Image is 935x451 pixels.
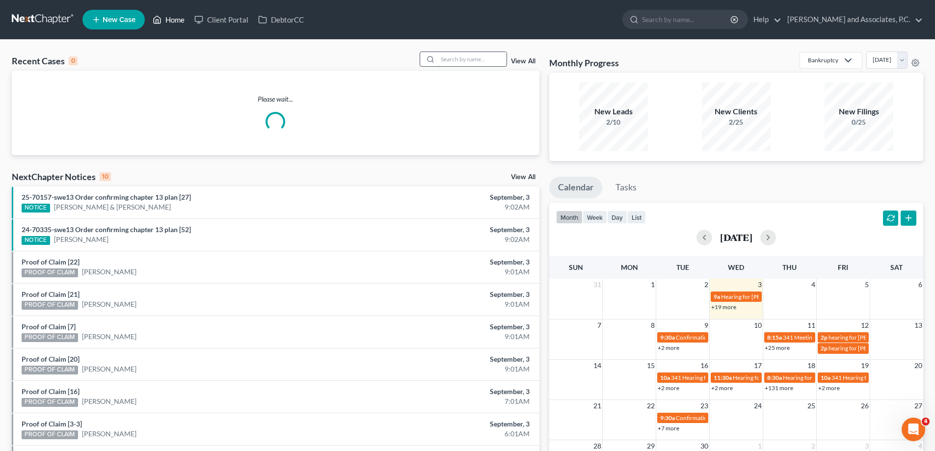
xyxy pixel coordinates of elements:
[367,235,530,244] div: 9:02AM
[728,263,744,271] span: Wed
[367,397,530,406] div: 7:01AM
[367,267,530,277] div: 9:01AM
[818,384,840,392] a: +2 more
[367,290,530,299] div: September, 3
[699,400,709,412] span: 23
[913,319,923,331] span: 13
[579,117,648,127] div: 2/10
[806,319,816,331] span: 11
[367,299,530,309] div: 9:01AM
[511,174,535,181] a: View All
[917,279,923,291] span: 6
[627,211,646,224] button: list
[808,56,838,64] div: Bankruptcy
[765,344,790,351] a: +25 more
[714,374,732,381] span: 11:30a
[702,106,771,117] div: New Clients
[821,334,828,341] span: 2p
[838,263,848,271] span: Fri
[607,211,627,224] button: day
[890,263,903,271] span: Sat
[367,202,530,212] div: 9:02AM
[699,360,709,371] span: 16
[367,387,530,397] div: September, 3
[714,293,720,300] span: 9a
[783,334,923,341] span: 341 Meeting for [PERSON_NAME] & [PERSON_NAME]
[367,429,530,439] div: 6:01AM
[367,225,530,235] div: September, 3
[22,355,80,363] a: Proof of Claim [20]
[367,354,530,364] div: September, 3
[54,202,171,212] a: [PERSON_NAME] & [PERSON_NAME]
[579,106,648,117] div: New Leads
[650,279,656,291] span: 1
[22,420,82,428] a: Proof of Claim [3-3]
[703,319,709,331] span: 9
[676,414,839,422] span: Confirmation hearing for [PERSON_NAME] & [PERSON_NAME]
[22,204,50,212] div: NOTICE
[753,400,763,412] span: 24
[671,374,830,381] span: 341 Hearing for Enviro-Tech Complete Systems & Services, LLC
[22,398,78,407] div: PROOF OF CLAIM
[22,387,80,396] a: Proof of Claim [16]
[367,192,530,202] div: September, 3
[22,268,78,277] div: PROOF OF CLAIM
[658,344,679,351] a: +2 more
[82,299,136,309] a: [PERSON_NAME]
[806,400,816,412] span: 25
[658,424,679,432] a: +7 more
[783,374,859,381] span: Hearing for [PERSON_NAME]
[753,360,763,371] span: 17
[864,279,870,291] span: 5
[660,374,670,381] span: 10a
[82,364,136,374] a: [PERSON_NAME]
[702,117,771,127] div: 2/25
[782,11,923,28] a: [PERSON_NAME] and Associates, P.C.
[825,106,893,117] div: New Filings
[82,397,136,406] a: [PERSON_NAME]
[12,55,78,67] div: Recent Cases
[711,303,736,311] a: +19 more
[596,319,602,331] span: 7
[860,360,870,371] span: 19
[549,177,602,198] a: Calendar
[860,319,870,331] span: 12
[765,384,793,392] a: +131 more
[253,11,309,28] a: DebtorCC
[782,263,797,271] span: Thu
[69,56,78,65] div: 0
[592,360,602,371] span: 14
[711,384,733,392] a: +2 more
[22,236,50,245] div: NOTICE
[650,319,656,331] span: 8
[367,419,530,429] div: September, 3
[821,374,830,381] span: 10a
[646,360,656,371] span: 15
[592,279,602,291] span: 31
[825,117,893,127] div: 0/25
[22,301,78,310] div: PROOF OF CLAIM
[621,263,638,271] span: Mon
[607,177,645,198] a: Tasks
[676,263,689,271] span: Tue
[367,322,530,332] div: September, 3
[658,384,679,392] a: +2 more
[367,257,530,267] div: September, 3
[82,332,136,342] a: [PERSON_NAME]
[676,334,839,341] span: Confirmation hearing for [PERSON_NAME] & [PERSON_NAME]
[821,345,828,352] span: 2p
[860,400,870,412] span: 26
[22,333,78,342] div: PROOF OF CLAIM
[22,366,78,374] div: PROOF OF CLAIM
[22,193,191,201] a: 25-70157-swe13 Order confirming chapter 13 plan [27]
[922,418,930,425] span: 4
[721,293,798,300] span: Hearing for [PERSON_NAME]
[100,172,111,181] div: 10
[22,430,78,439] div: PROOF OF CLAIM
[82,267,136,277] a: [PERSON_NAME]
[913,400,923,412] span: 27
[753,319,763,331] span: 10
[646,400,656,412] span: 22
[22,225,191,234] a: 24-70335-swe13 Order confirming chapter 13 plan [52]
[12,171,111,183] div: NextChapter Notices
